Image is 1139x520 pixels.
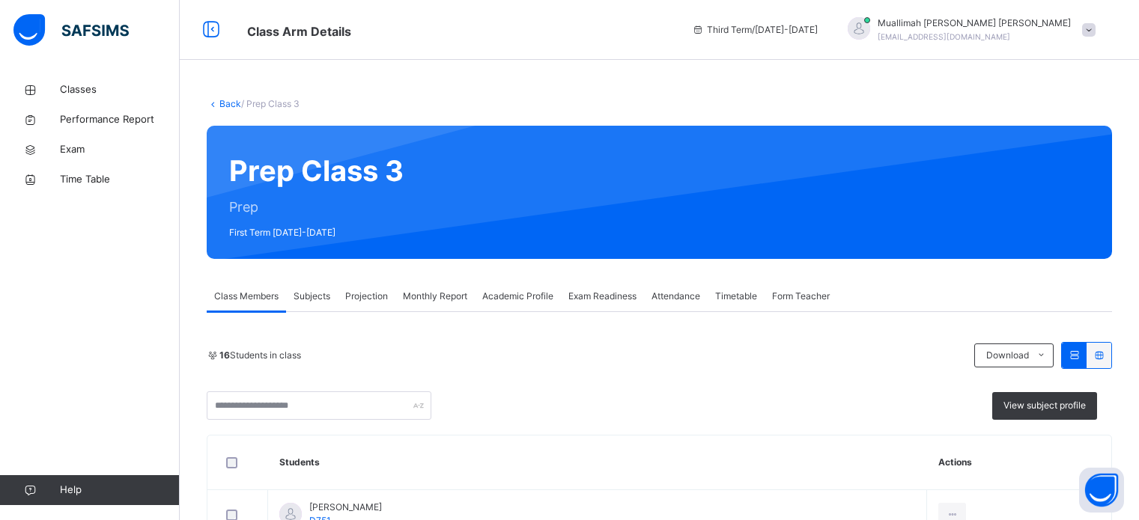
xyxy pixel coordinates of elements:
span: / Prep Class 3 [241,98,300,109]
span: View subject profile [1003,399,1086,412]
span: Download [986,349,1029,362]
span: [PERSON_NAME] [309,501,382,514]
span: Academic Profile [482,290,553,303]
th: Actions [927,435,1111,490]
span: Form Teacher [772,290,830,303]
button: Open asap [1079,468,1124,513]
span: Muallimah [PERSON_NAME] [PERSON_NAME] [878,16,1071,30]
span: Class Arm Details [247,24,351,39]
span: Monthly Report [403,290,467,303]
span: [EMAIL_ADDRESS][DOMAIN_NAME] [878,32,1010,41]
a: Back [219,98,241,109]
b: 16 [219,349,230,361]
span: Projection [345,290,388,303]
span: Attendance [651,290,700,303]
span: Time Table [60,172,180,187]
th: Students [268,435,927,490]
span: Timetable [715,290,757,303]
span: Exam Readiness [568,290,637,303]
span: session/term information [692,23,818,37]
span: Classes [60,82,180,97]
span: Performance Report [60,112,180,127]
span: Students in class [219,349,301,362]
span: Subjects [294,290,330,303]
span: Exam [60,142,180,157]
img: safsims [13,14,129,46]
span: Class Members [214,290,279,303]
div: Muallimah SabrinaMohammad [833,16,1103,43]
span: Help [60,483,179,498]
